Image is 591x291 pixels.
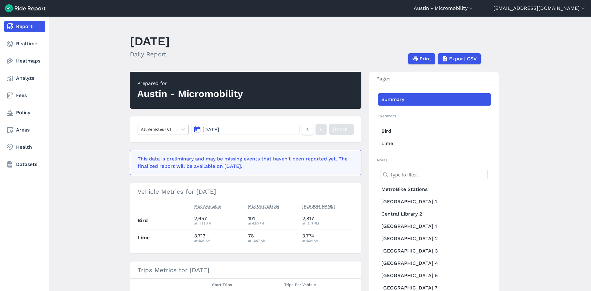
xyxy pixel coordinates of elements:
[4,38,45,49] a: Realtime
[138,155,350,170] div: This data is preliminary and may be missing events that haven't been reported yet. The finalized ...
[4,159,45,170] a: Datasets
[194,220,243,226] div: at 11:59 AM
[194,238,243,243] div: at 5:34 AM
[194,232,243,243] div: 3,713
[438,53,481,64] button: Export CSV
[414,5,474,12] button: Austin - Micromobility
[378,220,491,232] a: [GEOGRAPHIC_DATA] 1
[420,55,431,63] span: Print
[138,212,192,229] th: Bird
[378,93,491,106] a: Summary
[376,113,491,119] h2: Operators
[284,281,316,289] button: Trips Per Vehicle
[4,90,45,101] a: Fees
[378,245,491,257] a: [GEOGRAPHIC_DATA] 3
[493,5,586,12] button: [EMAIL_ADDRESS][DOMAIN_NAME]
[194,215,243,226] div: 2,657
[130,183,361,200] h3: Vehicle Metrics for [DATE]
[378,257,491,269] a: [GEOGRAPHIC_DATA] 4
[378,125,491,137] a: Bird
[248,238,297,243] div: at 12:07 AM
[248,203,279,210] button: Max Unavailable
[378,232,491,245] a: [GEOGRAPHIC_DATA] 2
[378,269,491,282] a: [GEOGRAPHIC_DATA] 5
[4,142,45,153] a: Health
[137,87,243,101] div: Austin - Micromobility
[302,220,354,226] div: at 12:17 PM
[449,55,477,63] span: Export CSV
[380,169,488,180] input: Type to filter...
[130,50,170,59] h2: Daily Report
[194,203,221,210] button: Max Available
[130,261,361,279] h3: Trips Metrics for [DATE]
[302,232,354,243] div: 3,774
[191,124,300,135] button: [DATE]
[4,107,45,118] a: Policy
[329,124,354,135] a: [DATE]
[130,33,170,50] h1: [DATE]
[302,238,354,243] div: at 5:34 AM
[408,53,435,64] button: Print
[4,73,45,84] a: Analyze
[212,281,232,287] span: Start Trips
[284,281,316,287] span: Trips Per Vehicle
[138,229,192,246] th: Lime
[203,127,219,132] span: [DATE]
[248,220,297,226] div: at 6:50 PM
[4,55,45,67] a: Heatmaps
[302,215,354,226] div: 2,817
[248,203,279,209] span: Max Unavailable
[378,196,491,208] a: [GEOGRAPHIC_DATA] 1
[302,203,335,209] span: [PERSON_NAME]
[376,157,491,163] h2: Areas
[137,80,243,87] div: Prepared for
[378,137,491,150] a: Lime
[248,232,297,243] div: 78
[212,281,232,289] button: Start Trips
[378,183,491,196] a: MetroBike Stations
[5,4,46,12] img: Ride Report
[4,21,45,32] a: Report
[194,203,221,209] span: Max Available
[4,124,45,135] a: Areas
[248,215,297,226] div: 191
[378,208,491,220] a: Central Library 2
[369,72,499,86] h3: Pages
[302,203,335,210] button: [PERSON_NAME]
